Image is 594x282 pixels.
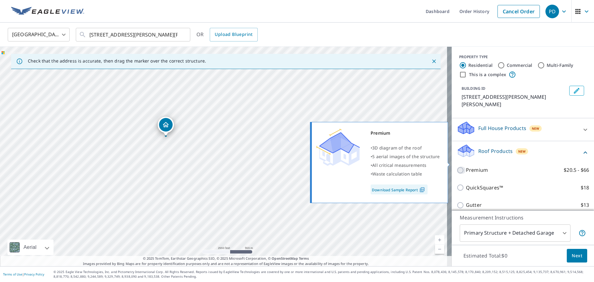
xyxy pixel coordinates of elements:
div: Aerial [22,240,38,255]
label: This is a complex [469,72,506,78]
label: Residential [468,62,493,68]
div: • [371,161,440,170]
div: • [371,152,440,161]
div: • [371,144,440,152]
span: 5 aerial images of the structure [372,154,440,159]
p: © 2025 Eagle View Technologies, Inc. and Pictometry International Corp. All Rights Reserved. Repo... [54,270,591,279]
img: Premium [316,129,360,166]
p: Measurement Instructions [460,214,586,221]
img: Pdf Icon [418,187,426,193]
p: Full House Products [478,124,526,132]
span: Upload Blueprint [215,31,252,38]
span: Waste calculation table [372,171,422,177]
span: New [532,126,540,131]
span: Your report will include the primary structure and a detached garage if one exists. [579,229,586,237]
p: Gutter [466,201,482,209]
p: BUILDING ID [462,86,485,91]
a: OpenStreetMap [272,256,298,261]
span: 3D diagram of the roof [372,145,422,151]
a: Current Level 14, Zoom In [435,235,444,245]
p: Premium [466,166,488,174]
button: Next [567,249,587,263]
p: | [3,272,44,276]
button: Edit building 1 [569,86,584,96]
img: EV Logo [11,7,84,16]
a: Download Sample Report [371,184,428,194]
div: [GEOGRAPHIC_DATA] [8,26,70,43]
a: Upload Blueprint [210,28,257,41]
div: Full House ProductsNew [457,121,589,138]
p: [STREET_ADDRESS][PERSON_NAME][PERSON_NAME] [462,93,567,108]
a: Current Level 14, Zoom Out [435,245,444,254]
div: Primary Structure + Detached Garage [460,224,570,242]
button: Close [430,57,438,65]
span: © 2025 TomTom, Earthstar Geographics SIO, © 2025 Microsoft Corporation, © [143,256,309,261]
p: QuickSquares™ [466,184,503,192]
p: Roof Products [478,147,513,155]
div: Dropped pin, building 1, Residential property, 174 Horton Rd Orwell, VT 05760 [158,117,174,136]
p: Estimated Total: $0 [458,249,512,262]
a: Terms of Use [3,272,22,276]
div: PROPERTY TYPE [459,54,587,60]
a: Privacy Policy [24,272,44,276]
span: All critical measurements [372,162,426,168]
p: $20.5 - $66 [564,166,589,174]
label: Multi-Family [547,62,574,68]
label: Commercial [507,62,532,68]
div: PD [545,5,559,18]
span: New [518,149,526,154]
p: $18 [581,184,589,192]
p: Check that the address is accurate, then drag the marker over the correct structure. [28,58,206,64]
input: Search by address or latitude-longitude [89,26,178,43]
div: Premium [371,129,440,137]
span: Next [572,252,582,260]
p: $13 [581,201,589,209]
div: Aerial [7,240,54,255]
a: Cancel Order [497,5,540,18]
div: Roof ProductsNew [457,144,589,161]
div: OR [196,28,258,41]
div: • [371,170,440,178]
a: Terms [299,256,309,261]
